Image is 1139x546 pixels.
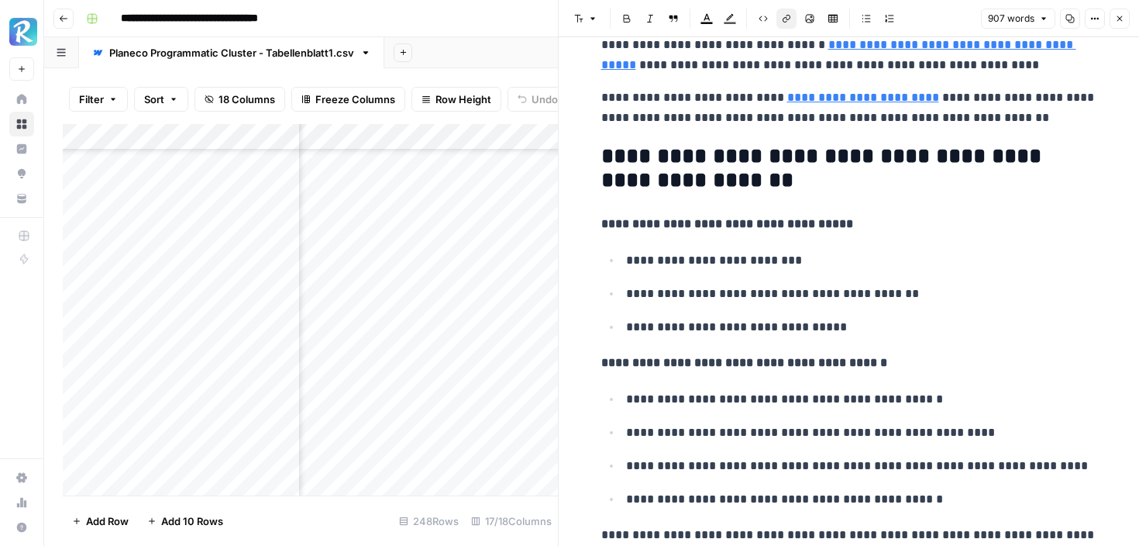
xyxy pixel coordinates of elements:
button: Help + Support [9,515,34,540]
button: Workspace: Radyant [9,12,34,51]
a: Your Data [9,186,34,211]
button: 907 words [981,9,1055,29]
a: Settings [9,465,34,490]
button: 18 Columns [194,87,285,112]
button: Add 10 Rows [138,509,232,534]
a: Home [9,87,34,112]
a: Insights [9,136,34,161]
span: Add 10 Rows [161,513,223,529]
span: Filter [79,92,104,107]
button: Filter [69,87,128,112]
img: Radyant Logo [9,18,37,46]
span: Undo [532,92,558,107]
span: Sort [144,92,164,107]
button: Undo [508,87,568,112]
a: Planeco Programmatic Cluster - Tabellenblatt1.csv [79,37,384,68]
button: Add Row [63,509,138,534]
span: Freeze Columns [315,92,395,107]
button: Sort [134,87,188,112]
button: Row Height [411,87,501,112]
span: Row Height [435,92,491,107]
div: Planeco Programmatic Cluster - Tabellenblatt1.csv [109,45,354,60]
a: Usage [9,490,34,515]
div: 248 Rows [393,509,465,534]
a: Browse [9,112,34,136]
span: 907 words [988,12,1034,26]
span: 18 Columns [219,92,275,107]
button: Freeze Columns [291,87,405,112]
a: Opportunities [9,161,34,186]
div: 17/18 Columns [465,509,558,534]
span: Add Row [86,513,129,529]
